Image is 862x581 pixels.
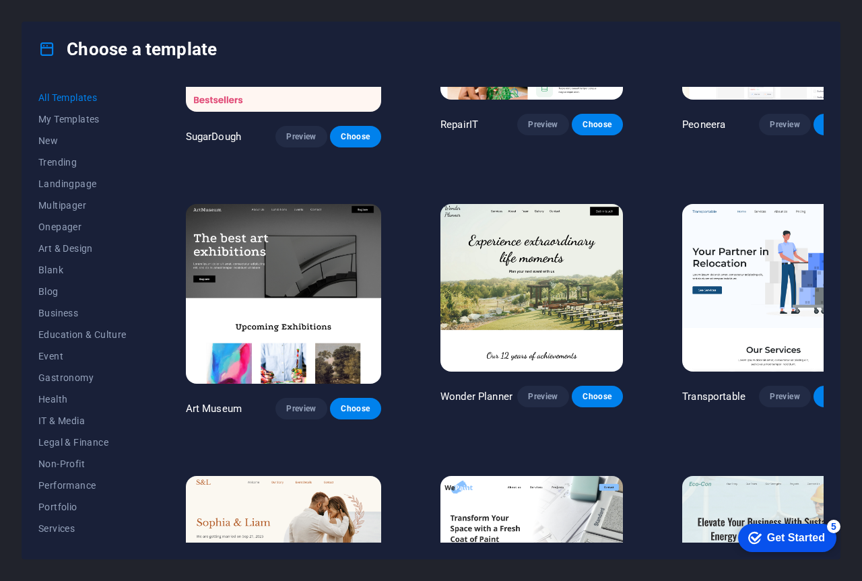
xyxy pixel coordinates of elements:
img: Wonder Planner [440,204,623,372]
button: Preview [517,114,568,135]
span: Legal & Finance [38,437,127,448]
button: Event [38,345,127,367]
button: Choose [330,126,381,147]
span: Choose [341,131,370,142]
button: Performance [38,475,127,496]
span: Choose [583,391,612,402]
span: Gastronomy [38,372,127,383]
button: Portfolio [38,496,127,518]
img: Art Museum [186,204,381,384]
button: Non-Profit [38,453,127,475]
button: Legal & Finance [38,432,127,453]
button: Preview [275,126,327,147]
button: Preview [517,386,568,407]
h4: Choose a template [38,38,217,60]
p: Transportable [682,390,745,403]
div: 5 [100,3,113,16]
p: Peoneera [682,118,725,131]
span: Landingpage [38,178,127,189]
button: Blog [38,281,127,302]
span: All Templates [38,92,127,103]
button: Blank [38,259,127,281]
span: Preview [286,403,316,414]
button: My Templates [38,108,127,130]
span: New [38,135,127,146]
button: New [38,130,127,151]
span: Business [38,308,127,318]
button: Trending [38,151,127,173]
button: Choose [572,386,623,407]
p: Wonder Planner [440,390,512,403]
span: Preview [528,119,558,130]
button: Sports & Beauty [38,539,127,561]
span: Services [38,523,127,534]
button: Multipager [38,195,127,216]
span: Choose [341,403,370,414]
span: Event [38,351,127,362]
span: Health [38,394,127,405]
span: Onepager [38,221,127,232]
button: Education & Culture [38,324,127,345]
span: IT & Media [38,415,127,426]
span: Art & Design [38,243,127,254]
button: Choose [330,398,381,419]
span: Blog [38,286,127,297]
span: Preview [528,391,558,402]
button: Choose [572,114,623,135]
p: Art Museum [186,402,242,415]
button: All Templates [38,87,127,108]
button: Art & Design [38,238,127,259]
span: Preview [770,119,799,130]
span: Preview [770,391,799,402]
span: Performance [38,480,127,491]
button: Landingpage [38,173,127,195]
span: Choose [583,119,612,130]
div: Get Started 5 items remaining, 0% complete [11,7,109,35]
span: My Templates [38,114,127,125]
span: Trending [38,157,127,168]
span: Non-Profit [38,458,127,469]
span: Preview [286,131,316,142]
button: Gastronomy [38,367,127,388]
button: Business [38,302,127,324]
button: Services [38,518,127,539]
span: Blank [38,265,127,275]
button: IT & Media [38,410,127,432]
button: Onepager [38,216,127,238]
button: Preview [759,114,810,135]
p: RepairIT [440,118,478,131]
button: Health [38,388,127,410]
div: Get Started [40,15,98,27]
p: SugarDough [186,130,241,143]
span: Portfolio [38,502,127,512]
span: Multipager [38,200,127,211]
button: Preview [759,386,810,407]
button: Preview [275,398,327,419]
span: Education & Culture [38,329,127,340]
